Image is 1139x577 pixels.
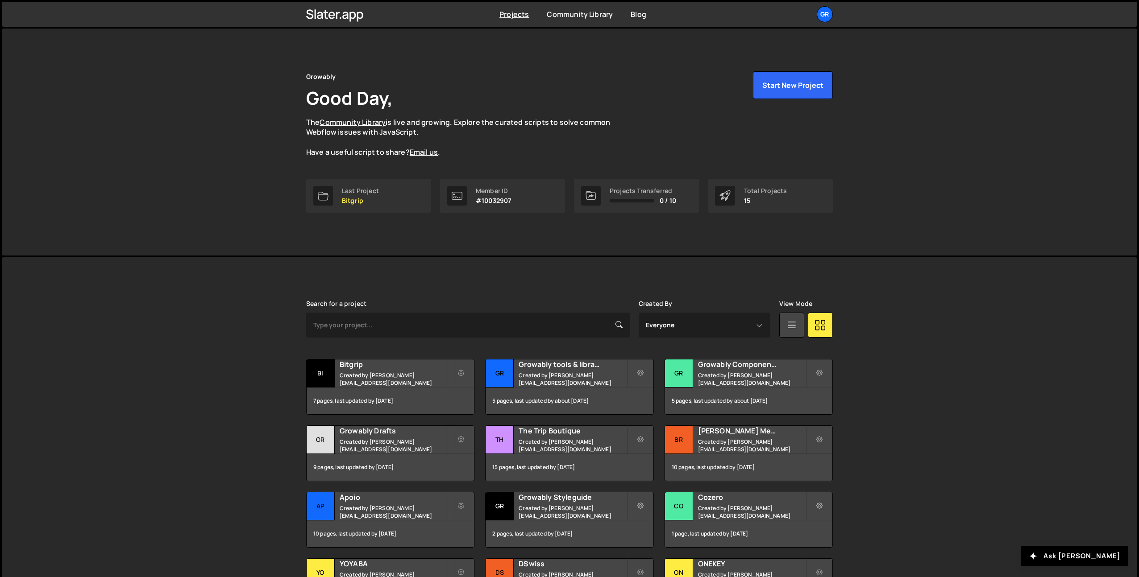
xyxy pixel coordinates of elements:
a: Blog [631,9,646,19]
h2: DSwiss [519,559,626,569]
a: Last Project Bitgrip [306,179,431,213]
h2: Growably Styleguide [519,492,626,502]
small: Created by [PERSON_NAME][EMAIL_ADDRESS][DOMAIN_NAME] [519,438,626,453]
button: Ask [PERSON_NAME] [1021,546,1128,566]
h2: The Trip Boutique [519,426,626,436]
a: Community Library [547,9,613,19]
div: Member ID [476,187,511,194]
span: 0 / 10 [660,197,676,204]
a: Gr Growably Styleguide Created by [PERSON_NAME][EMAIL_ADDRESS][DOMAIN_NAME] 2 pages, last updated... [485,492,653,548]
a: Bi Bitgrip Created by [PERSON_NAME][EMAIL_ADDRESS][DOMAIN_NAME] 7 pages, last updated by [DATE] [306,359,474,415]
div: 1 page, last updated by [DATE] [665,520,832,547]
div: Projects Transferred [610,187,676,194]
h2: Growably tools & libraries [519,359,626,369]
small: Created by [PERSON_NAME][EMAIL_ADDRESS][DOMAIN_NAME] [698,371,806,387]
button: Start New Project [753,71,833,99]
div: 7 pages, last updated by [DATE] [307,387,474,414]
div: Growably [306,71,336,82]
div: 9 pages, last updated by [DATE] [307,454,474,481]
small: Created by [PERSON_NAME][EMAIL_ADDRESS][DOMAIN_NAME] [340,504,447,519]
h2: Growably Component Library [698,359,806,369]
a: Th The Trip Boutique Created by [PERSON_NAME][EMAIL_ADDRESS][DOMAIN_NAME] 15 pages, last updated ... [485,425,653,481]
label: View Mode [779,300,812,307]
h1: Good Day, [306,86,393,110]
p: 15 [744,197,787,204]
div: 5 pages, last updated by about [DATE] [486,387,653,414]
p: #10032907 [476,197,511,204]
small: Created by [PERSON_NAME][EMAIL_ADDRESS][DOMAIN_NAME] [519,504,626,519]
a: Gr Growably tools & libraries Created by [PERSON_NAME][EMAIL_ADDRESS][DOMAIN_NAME] 5 pages, last ... [485,359,653,415]
p: Bitgrip [342,197,379,204]
small: Created by [PERSON_NAME][EMAIL_ADDRESS][DOMAIN_NAME] [519,371,626,387]
div: Bi [307,359,335,387]
div: 5 pages, last updated by about [DATE] [665,387,832,414]
div: Gr [486,359,514,387]
div: 15 pages, last updated by [DATE] [486,454,653,481]
h2: ONEKEY [698,559,806,569]
div: 10 pages, last updated by [DATE] [665,454,832,481]
small: Created by [PERSON_NAME][EMAIL_ADDRESS][DOMAIN_NAME] [340,371,447,387]
div: Total Projects [744,187,787,194]
a: Co Cozero Created by [PERSON_NAME][EMAIL_ADDRESS][DOMAIN_NAME] 1 page, last updated by [DATE] [665,492,833,548]
small: Created by [PERSON_NAME][EMAIL_ADDRESS][DOMAIN_NAME] [340,438,447,453]
a: Ap Apoio Created by [PERSON_NAME][EMAIL_ADDRESS][DOMAIN_NAME] 10 pages, last updated by [DATE] [306,492,474,548]
div: 10 pages, last updated by [DATE] [307,520,474,547]
a: Email us [410,147,438,157]
div: Ap [307,492,335,520]
label: Search for a project [306,300,366,307]
h2: Apoio [340,492,447,502]
a: Gr [817,6,833,22]
a: Gr Growably Component Library Created by [PERSON_NAME][EMAIL_ADDRESS][DOMAIN_NAME] 5 pages, last ... [665,359,833,415]
small: Created by [PERSON_NAME][EMAIL_ADDRESS][DOMAIN_NAME] [698,504,806,519]
div: Gr [486,492,514,520]
div: Co [665,492,693,520]
h2: YOYABA [340,559,447,569]
a: Projects [499,9,529,19]
div: Last Project [342,187,379,194]
label: Created By [639,300,673,307]
div: Gr [307,426,335,454]
div: Th [486,426,514,454]
div: Gr [665,359,693,387]
h2: Cozero [698,492,806,502]
p: The is live and growing. Explore the curated scripts to solve common Webflow issues with JavaScri... [306,117,628,157]
h2: [PERSON_NAME] Media [698,426,806,436]
div: Br [665,426,693,454]
small: Created by [PERSON_NAME][EMAIL_ADDRESS][DOMAIN_NAME] [698,438,806,453]
div: 2 pages, last updated by [DATE] [486,520,653,547]
h2: Bitgrip [340,359,447,369]
a: Community Library [320,117,386,127]
a: Br [PERSON_NAME] Media Created by [PERSON_NAME][EMAIL_ADDRESS][DOMAIN_NAME] 10 pages, last update... [665,425,833,481]
a: Gr Growably Drafts Created by [PERSON_NAME][EMAIL_ADDRESS][DOMAIN_NAME] 9 pages, last updated by ... [306,425,474,481]
h2: Growably Drafts [340,426,447,436]
input: Type your project... [306,313,630,338]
